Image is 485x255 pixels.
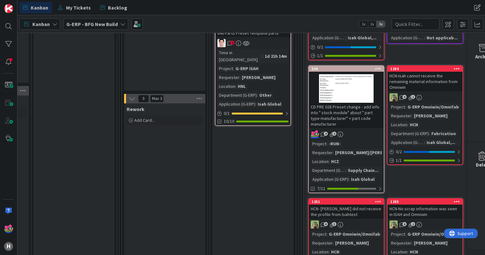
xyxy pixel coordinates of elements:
div: Requester [311,239,333,246]
div: [PERSON_NAME] [412,112,449,119]
div: [PERSON_NAME] [240,74,277,81]
div: G-ERP Omniwin/Omnifab [406,231,461,238]
a: My Tickets [54,2,95,13]
img: TT [311,220,319,229]
span: 3 [332,222,336,226]
span: Add Card... [134,117,155,123]
div: Requester [389,112,411,119]
div: HNL [236,83,247,90]
div: [PERSON_NAME] [412,239,449,246]
div: Requester [389,239,411,246]
div: Location [217,83,235,90]
div: Isah Global,... [425,139,457,146]
div: Supply Chain... [346,167,380,174]
div: ll [216,39,290,47]
span: : [429,130,430,137]
div: Fabrication [430,130,457,137]
span: 1 / 1 [317,52,323,59]
div: Project [389,231,405,238]
span: My Tickets [66,4,91,11]
div: Time in [GEOGRAPHIC_DATA] [217,49,262,63]
span: 0 / 2 [396,148,402,155]
div: Isah Global,... [346,34,378,41]
span: 8 [230,41,235,45]
span: : [349,176,349,183]
div: Location [311,158,329,165]
div: Max 3 [152,97,162,100]
img: JK [311,130,319,138]
input: Quick Filter... [392,18,439,30]
span: 2x [368,21,376,27]
div: Application (G-ERP) [389,139,424,146]
span: 0 / 1 [224,110,230,117]
div: Isah Global [349,176,376,183]
div: 1251 [309,199,384,205]
div: 1285HCN-No scrap information was seen in ISAH and Omniwin [388,199,462,219]
span: : [424,34,425,41]
span: 1x [359,21,368,27]
div: 1/1 [388,156,462,164]
div: HCN-No scrap information was seen in ISAH and Omniwin [388,205,462,219]
div: Application (G-ERP) [311,34,345,41]
div: G-ERP Omniwin/Omnifab [327,231,382,238]
div: Application (G-ERP) [217,101,255,108]
img: ll [217,39,226,47]
span: : [333,149,334,156]
div: 1284 [388,66,462,72]
span: : [333,239,334,246]
div: G-ERP Omniwin/Omnifab [406,103,461,110]
div: 1285 [390,199,462,204]
div: Project [311,231,326,238]
div: G-ERP ISAH [234,65,260,72]
span: : [405,231,406,238]
span: 3x [376,21,385,27]
div: 504 [309,66,384,72]
span: Kanban [32,20,50,28]
span: : [411,239,412,246]
div: HCN [408,121,420,128]
span: 8 [324,222,328,226]
div: JK [309,130,384,138]
img: TT [389,93,398,101]
div: Project [217,65,233,72]
span: : [235,83,236,90]
div: 1284 [390,67,462,71]
div: 1285 [388,199,462,205]
span: Rework [127,106,144,112]
div: 504CD PRE 028 Preset change - add info into " stock module" about " part type manufacturer" + par... [309,66,384,128]
div: 1251 [312,199,384,204]
div: TT [309,220,384,229]
span: 10/10 [224,118,234,125]
span: 2 [332,132,336,136]
b: G-ERP - BFG New Build [66,21,118,27]
div: Project [311,140,326,147]
span: : [407,121,408,128]
span: 0 [138,95,149,102]
div: 0/2 [388,148,462,156]
div: [PERSON_NAME]/[PERSON_NAME]... [334,149,409,156]
div: 0/2 [309,43,384,51]
span: 0 / 2 [317,44,323,50]
div: Department (G-ERP) [217,92,257,99]
div: H [4,242,13,251]
span: 9 [402,95,407,99]
div: Department (G-ERP) [311,167,345,174]
a: Backlog [96,2,131,13]
span: : [239,74,240,81]
div: Location [389,121,407,128]
span: : [345,34,346,41]
div: HCN-Isah cannot receive the remaining material information from Omniwin [388,72,462,91]
img: Visit kanbanzone.com [4,4,13,13]
span: : [411,112,412,119]
div: 1/1 [309,52,384,60]
div: [PERSON_NAME] [334,239,370,246]
span: : [405,103,406,110]
a: Kanban [19,2,52,13]
div: Application (G-ERP) [389,34,424,41]
span: 6 [402,222,407,226]
img: JK [4,224,13,233]
div: 040 Parts Preset Template parts [216,29,290,37]
div: 504 [312,67,384,71]
span: : [424,139,425,146]
div: Not applicab... [425,34,459,41]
